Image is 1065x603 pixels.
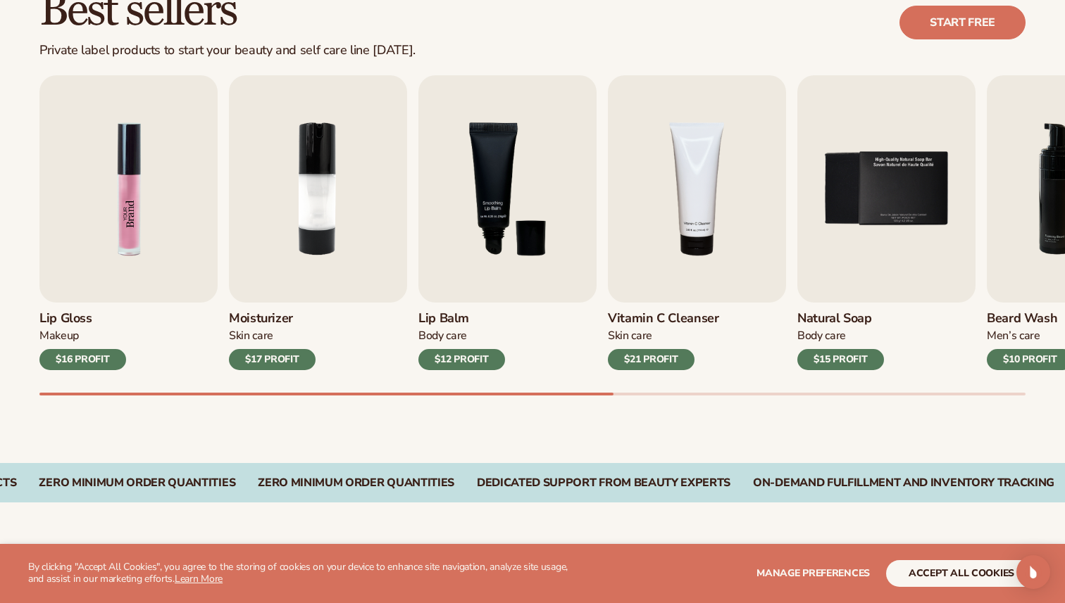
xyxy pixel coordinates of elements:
p: By clicking "Accept All Cookies", you agree to the storing of cookies on your device to enhance s... [28,561,578,585]
a: Learn More [175,572,223,585]
h3: Lip Balm [418,311,505,326]
div: $16 PROFIT [39,349,126,370]
h3: Natural Soap [797,311,884,326]
h3: Moisturizer [229,311,316,326]
div: Body Care [797,329,884,343]
span: Manage preferences [756,566,870,580]
div: Private label products to start your beauty and self care line [DATE]. [39,43,416,58]
a: 4 / 9 [608,75,786,370]
div: $12 PROFIT [418,349,505,370]
button: accept all cookies [886,560,1037,587]
div: Makeup [39,329,126,343]
h3: Vitamin C Cleanser [608,311,719,326]
button: Manage preferences [756,560,870,587]
div: Zero Minimum Order QuantitieS [258,476,454,490]
h3: Lip Gloss [39,311,126,326]
div: $17 PROFIT [229,349,316,370]
div: On-Demand Fulfillment and Inventory Tracking [753,476,1054,490]
div: Skin Care [608,329,719,343]
div: Dedicated Support From Beauty Experts [477,476,730,490]
img: Shopify Image 2 [39,75,218,303]
a: 1 / 9 [39,75,218,370]
div: Zero Minimum Order QuantitieS [39,476,235,490]
a: 3 / 9 [418,75,597,370]
a: Start free [899,6,1026,39]
a: 5 / 9 [797,75,976,370]
a: 2 / 9 [229,75,407,370]
div: $21 PROFIT [608,349,695,370]
div: $15 PROFIT [797,349,884,370]
div: Open Intercom Messenger [1016,555,1050,589]
div: Skin Care [229,329,316,343]
div: Body Care [418,329,505,343]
